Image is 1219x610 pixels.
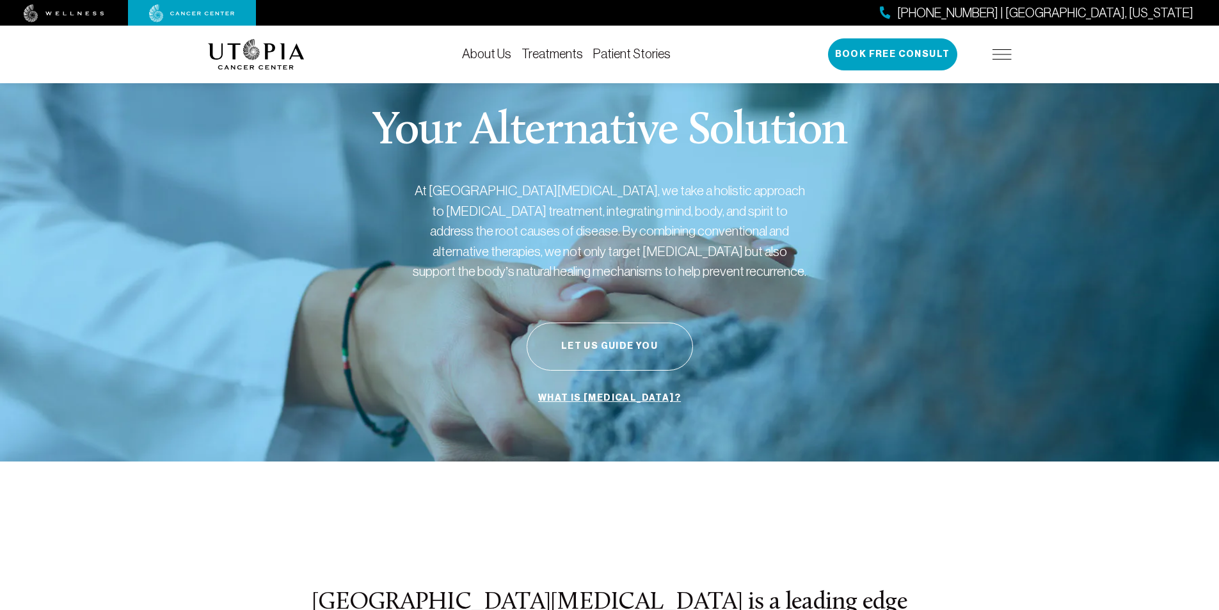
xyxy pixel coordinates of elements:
a: Treatments [522,47,583,61]
a: [PHONE_NUMBER] | [GEOGRAPHIC_DATA], [US_STATE] [880,4,1193,22]
p: At [GEOGRAPHIC_DATA][MEDICAL_DATA], we take a holistic approach to [MEDICAL_DATA] treatment, inte... [411,181,808,282]
p: Your Alternative Solution [372,109,847,155]
span: [PHONE_NUMBER] | [GEOGRAPHIC_DATA], [US_STATE] [897,4,1193,22]
a: What is [MEDICAL_DATA]? [535,386,684,410]
button: Book Free Consult [828,38,957,70]
img: logo [208,39,305,70]
img: cancer center [149,4,235,22]
img: icon-hamburger [992,49,1012,60]
a: About Us [462,47,511,61]
button: Let Us Guide You [527,323,693,371]
img: wellness [24,4,104,22]
a: Patient Stories [593,47,671,61]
